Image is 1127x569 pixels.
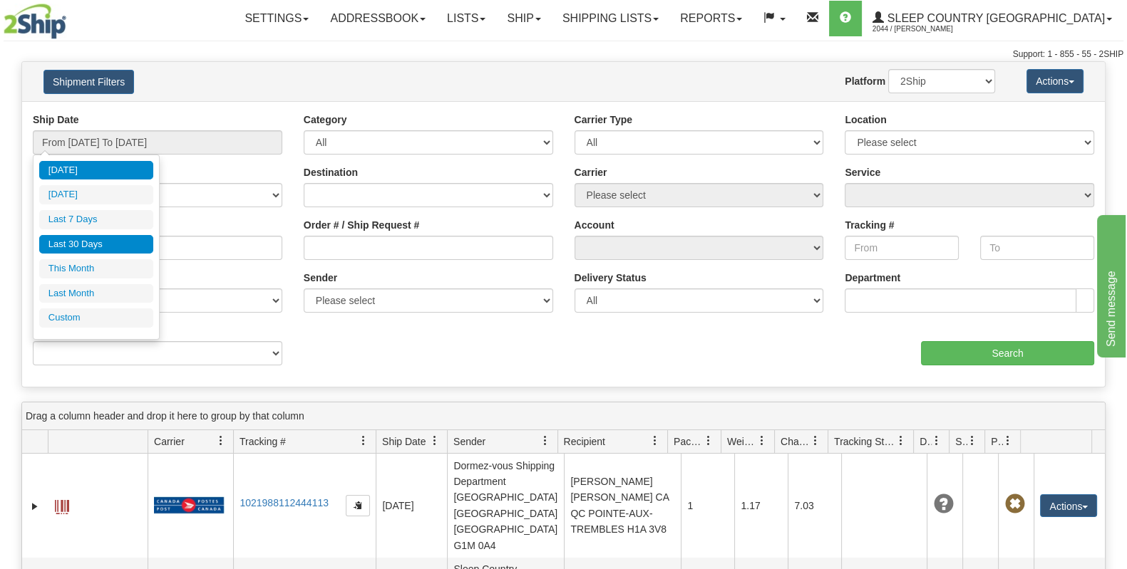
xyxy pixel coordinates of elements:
[669,1,753,36] a: Reports
[564,434,605,449] span: Recipient
[154,496,224,514] img: 20 - Canada Post
[788,454,841,558] td: 7.03
[991,434,1003,449] span: Pickup Status
[382,434,426,449] span: Ship Date
[845,236,959,260] input: From
[4,48,1123,61] div: Support: 1 - 855 - 55 - 2SHIP
[960,429,984,453] a: Shipment Issues filter column settings
[39,259,153,278] li: This Month
[304,165,358,179] label: Destination
[750,429,774,453] a: Weight filter column settings
[734,454,788,558] td: 1.17
[423,429,447,453] a: Ship Date filter column settings
[304,271,337,285] label: Sender
[884,12,1105,24] span: Sleep Country [GEOGRAPHIC_DATA]
[533,429,557,453] a: Sender filter column settings
[552,1,669,36] a: Shipping lists
[727,434,757,449] span: Weight
[39,161,153,180] li: [DATE]
[920,434,932,449] span: Delivery Status
[845,271,900,285] label: Department
[436,1,496,36] a: Lists
[319,1,436,36] a: Addressbook
[240,434,286,449] span: Tracking #
[11,9,132,26] div: Send message
[351,429,376,453] a: Tracking # filter column settings
[674,434,704,449] span: Packages
[22,402,1105,430] div: grid grouping header
[575,271,647,285] label: Delivery Status
[921,341,1094,365] input: Search
[845,113,886,127] label: Location
[234,1,319,36] a: Settings
[1026,69,1084,93] button: Actions
[834,434,896,449] span: Tracking Status
[781,434,810,449] span: Charge
[1004,494,1024,514] span: Pickup Not Assigned
[304,113,347,127] label: Category
[862,1,1123,36] a: Sleep Country [GEOGRAPHIC_DATA] 2044 / [PERSON_NAME]
[4,4,66,39] img: logo2044.jpg
[681,454,734,558] td: 1
[39,235,153,254] li: Last 30 Days
[39,185,153,204] li: [DATE]
[845,218,894,232] label: Tracking #
[996,429,1020,453] a: Pickup Status filter column settings
[209,429,233,453] a: Carrier filter column settings
[575,165,607,179] label: Carrier
[240,497,329,508] a: 1021988112444113
[39,308,153,328] li: Custom
[575,218,614,232] label: Account
[1040,494,1097,517] button: Actions
[873,22,979,36] span: 2044 / [PERSON_NAME]
[55,494,69,516] a: Label
[1094,212,1126,357] iframe: chat widget
[845,74,885,88] label: Platform
[447,454,564,558] td: Dormez-vous Shipping Department [GEOGRAPHIC_DATA] [GEOGRAPHIC_DATA] [GEOGRAPHIC_DATA] G1M 0A4
[453,434,485,449] span: Sender
[33,113,79,127] label: Ship Date
[889,429,913,453] a: Tracking Status filter column settings
[39,284,153,303] li: Last Month
[925,429,949,453] a: Delivery Status filter column settings
[376,454,447,558] td: [DATE]
[696,429,721,453] a: Packages filter column settings
[933,494,953,514] span: Unknown
[643,429,667,453] a: Recipient filter column settings
[154,434,185,449] span: Carrier
[845,165,880,179] label: Service
[496,1,551,36] a: Ship
[980,236,1094,260] input: To
[803,429,828,453] a: Charge filter column settings
[39,210,153,229] li: Last 7 Days
[304,218,420,232] label: Order # / Ship Request #
[575,113,632,127] label: Carrier Type
[28,499,42,513] a: Expand
[564,454,681,558] td: [PERSON_NAME] [PERSON_NAME] CA QC POINTE-AUX-TREMBLES H1A 3V8
[43,70,134,94] button: Shipment Filters
[955,434,967,449] span: Shipment Issues
[346,495,370,516] button: Copy to clipboard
